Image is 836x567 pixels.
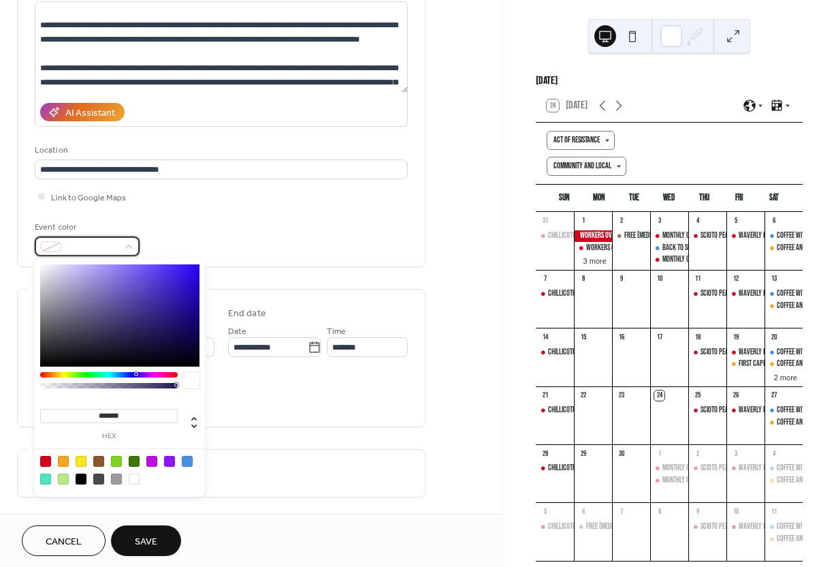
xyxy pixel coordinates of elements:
div: 1 [578,216,588,226]
div: First Capital Pride Youth Activity Group [726,358,765,370]
div: Chillicothe Protests Every Sunday Morning [536,463,574,474]
button: Cancel [22,525,106,556]
div: Chillicothe Protests Every [DATE] Morning [548,521,662,533]
div: 31 [540,216,550,226]
span: Time [327,324,346,339]
div: 5 [540,506,550,517]
div: #9013FE [164,456,175,467]
div: Coffee and Talk with First Capital Pride [765,475,803,487]
div: #417505 [129,456,140,467]
div: End date [228,307,266,321]
button: 2 more [769,371,803,382]
div: 28 [540,448,550,459]
div: 29 [578,448,588,459]
div: Thu [687,185,722,212]
div: #D0021B [40,456,51,467]
div: Sun [547,185,581,212]
div: Free [MEDICAL_DATA] Testing [624,230,697,242]
div: 30 [616,448,626,459]
button: AI Assistant [40,103,125,121]
div: Scioto Peace and Justice Protest for Palestine [688,288,726,300]
div: Waverly Protest Every Friday [726,463,765,474]
div: 11 [769,506,779,517]
div: Workers Over Billionaires [GEOGRAPHIC_DATA] [586,243,709,254]
div: Chillicothe Protests Every [DATE] Morning [548,288,662,300]
div: 24 [654,390,664,401]
div: 2 [616,216,626,226]
div: 22 [578,390,588,401]
div: Waverly Protest Every [DATE] [739,347,818,358]
div: Chillicothe Protests Every Sunday Morning [536,347,574,358]
div: Scioto Peace and Justice Protest for Palestine [688,521,726,533]
div: 8 [654,506,664,517]
div: #8B572A [93,456,104,467]
div: 10 [730,506,741,517]
div: Coffee with the Dems (Scioto County) [765,288,803,300]
div: #9B9B9B [111,474,122,485]
div: Coffee and Talk with First Capital Pride [765,243,803,254]
div: Monthly Group Meeting (5pm) [662,230,741,242]
div: Mon [581,185,616,212]
div: Coffee with the Dems (Scioto County) [765,521,803,533]
div: Waverly Protest Every [DATE] [739,405,818,416]
div: [DATE] [536,73,803,89]
div: #4A4A4A [93,474,104,485]
div: #F5A623 [58,456,69,467]
div: Coffee and Talk with First Capital Pride [765,358,803,370]
div: #50E3C2 [40,474,51,485]
div: 25 [692,390,703,401]
div: Monthly Group Meeting (8pm) [650,475,688,487]
div: Free HIV Testing [574,521,612,533]
div: 15 [578,332,588,342]
div: Waverly Protest Every Friday [726,347,765,358]
div: 14 [540,332,550,342]
div: Chillicothe Protests Every [DATE] Morning [548,230,662,242]
div: 4 [769,448,779,459]
div: Free [MEDICAL_DATA] Testing [586,521,659,533]
div: Chillicothe Protests Every Sunday Morning [536,230,574,242]
div: Event color [35,220,137,234]
div: Waverly Protest Every Friday [726,521,765,533]
div: Monthly Group Meeting (5pm) [662,463,741,474]
div: Coffee with the Dems (Scioto County) [765,230,803,242]
label: hex [40,433,178,440]
span: Link to Google Maps [51,191,126,205]
div: Scioto Peace and Justice Protest for Palestine [688,405,726,416]
div: 17 [654,332,664,342]
div: #4A90E2 [182,456,193,467]
button: 3 more [578,254,612,266]
div: Waverly Protest Every Friday [726,405,765,416]
div: 2 [692,448,703,459]
div: Monthly Group Meeting (5pm) [650,230,688,242]
div: #BD10E0 [146,456,157,467]
div: Scioto Peace and Justice Protest for Palestine [688,230,726,242]
div: 7 [616,506,626,517]
div: 5 [730,216,741,226]
div: Coffee with the Dems (Scioto County) [765,463,803,474]
div: 3 [654,216,664,226]
div: 4 [692,216,703,226]
div: Fri [722,185,756,212]
div: Monthly Group Meeting (8pm) [650,254,688,266]
div: Chillicothe Protests Every [DATE] Morning [548,463,662,474]
div: Coffee and Talk with First Capital Pride [765,417,803,429]
div: Scioto Peace and Justice Protest for Palestine [688,347,726,358]
div: Coffee and Talk with First Capital Pride [765,301,803,312]
div: 7 [540,274,550,284]
div: 3 [730,448,741,459]
div: 16 [616,332,626,342]
button: Save [111,525,181,556]
div: 12 [730,274,741,284]
div: 8 [578,274,588,284]
div: 18 [692,332,703,342]
div: 20 [769,332,779,342]
div: 10 [654,274,664,284]
div: 1 [654,448,664,459]
div: 11 [692,274,703,284]
div: 9 [692,506,703,517]
div: Scioto Peace and Justice Protest for Palestine [688,463,726,474]
div: Waverly Protest Every Friday [726,230,765,242]
span: Save [135,535,157,549]
div: #F8E71C [76,456,86,467]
